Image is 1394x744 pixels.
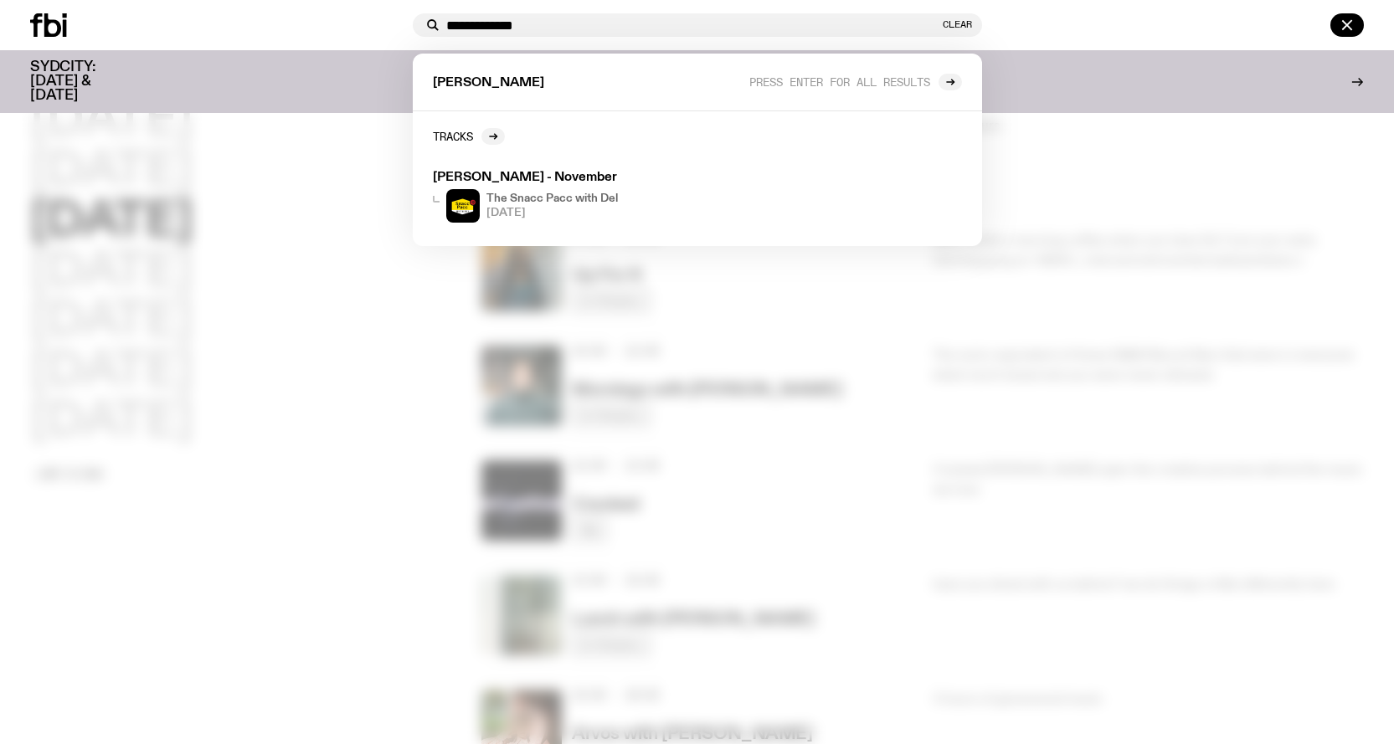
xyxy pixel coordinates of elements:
h2: Tracks [433,130,473,142]
button: Clear [943,20,972,29]
span: [DATE] [486,208,618,218]
span: [PERSON_NAME] [433,77,544,90]
span: Press enter for all results [749,75,930,88]
h4: The Snacc Pacc with Del [486,193,618,204]
a: Press enter for all results [749,74,962,90]
a: [PERSON_NAME] - NovemberThe Snacc Pacc with Del logoThe Snacc Pacc with Del[DATE] [426,165,748,229]
a: Tracks [433,128,505,145]
img: The Snacc Pacc with Del logo [446,189,480,223]
h3: [PERSON_NAME] - November [433,172,741,184]
h3: SYDCITY: [DATE] & [DATE] [30,60,137,103]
